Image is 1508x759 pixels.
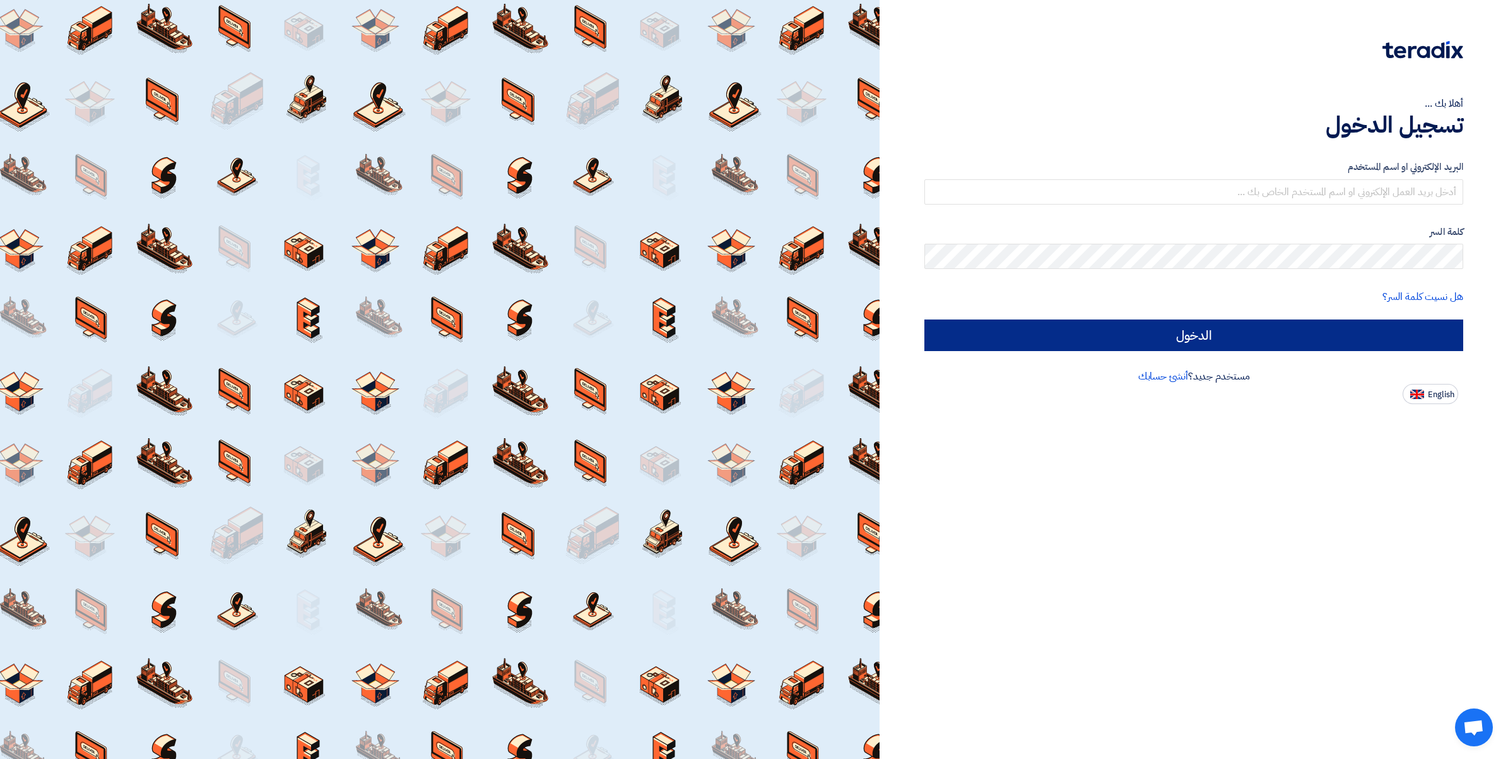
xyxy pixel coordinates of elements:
[1410,390,1424,399] img: en-US.png
[924,225,1463,239] label: كلمة السر
[1382,41,1463,59] img: Teradix logo
[924,96,1463,111] div: أهلا بك ...
[1403,384,1458,404] button: English
[924,369,1463,384] div: مستخدم جديد؟
[924,160,1463,174] label: البريد الإلكتروني او اسم المستخدم
[1382,289,1463,304] a: هل نسيت كلمة السر؟
[1428,390,1454,399] span: English
[1455,708,1493,746] div: Open chat
[924,179,1463,205] input: أدخل بريد العمل الإلكتروني او اسم المستخدم الخاص بك ...
[924,320,1463,351] input: الدخول
[924,111,1463,139] h1: تسجيل الدخول
[1138,369,1188,384] a: أنشئ حسابك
